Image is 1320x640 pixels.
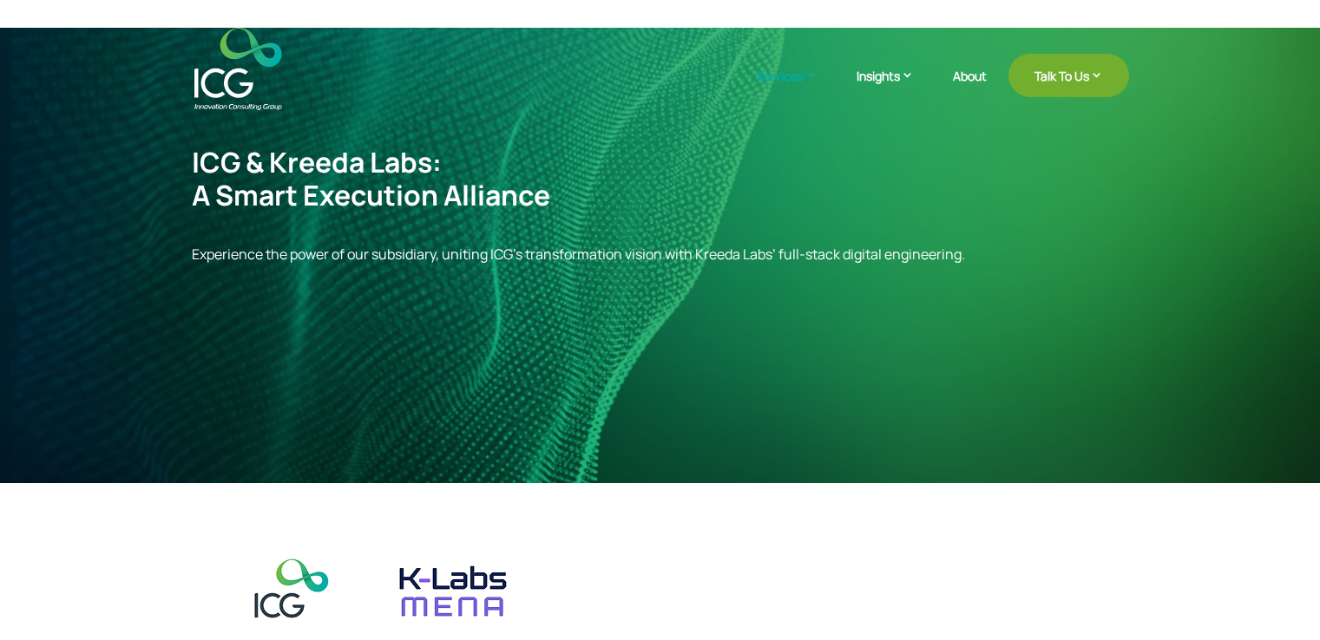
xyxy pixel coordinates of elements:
[1008,54,1129,97] a: Talk To Us
[857,67,931,110] a: Insights
[194,28,282,110] img: ICG
[192,245,965,264] span: Experience the power of our subsidiary, uniting ICG’s transformation vision with Kreeda Labs’ ful...
[756,67,835,110] a: Services
[389,553,516,630] img: KL_Mena_ScaleDown_Jpg 1
[246,553,338,630] img: icg-logo
[192,143,550,214] strong: ICG & Kreeda Labs: A Smart Execution Alliance
[953,69,987,110] a: About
